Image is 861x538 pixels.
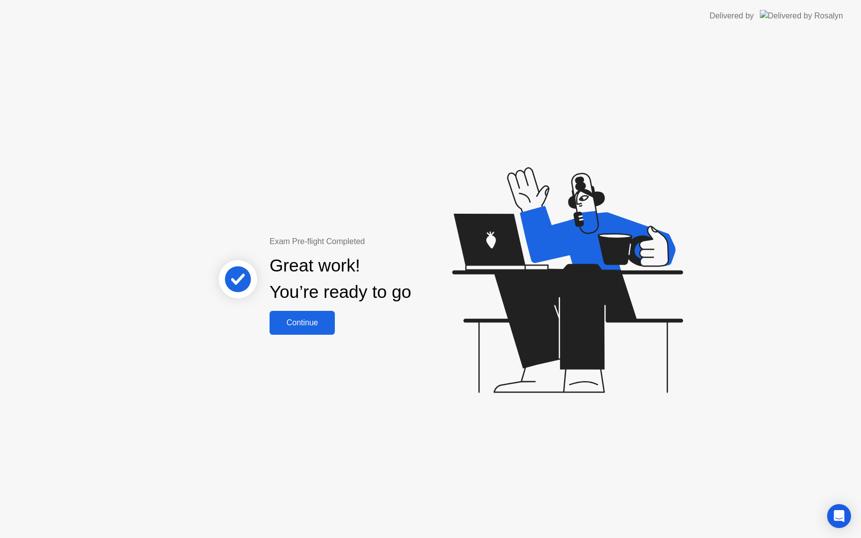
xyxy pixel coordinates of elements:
[710,10,754,22] div: Delivered by
[270,311,335,335] button: Continue
[760,10,843,21] img: Delivered by Rosalyn
[270,236,475,248] div: Exam Pre-flight Completed
[273,318,332,327] div: Continue
[270,253,411,305] div: Great work! You’re ready to go
[827,504,851,528] div: Open Intercom Messenger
